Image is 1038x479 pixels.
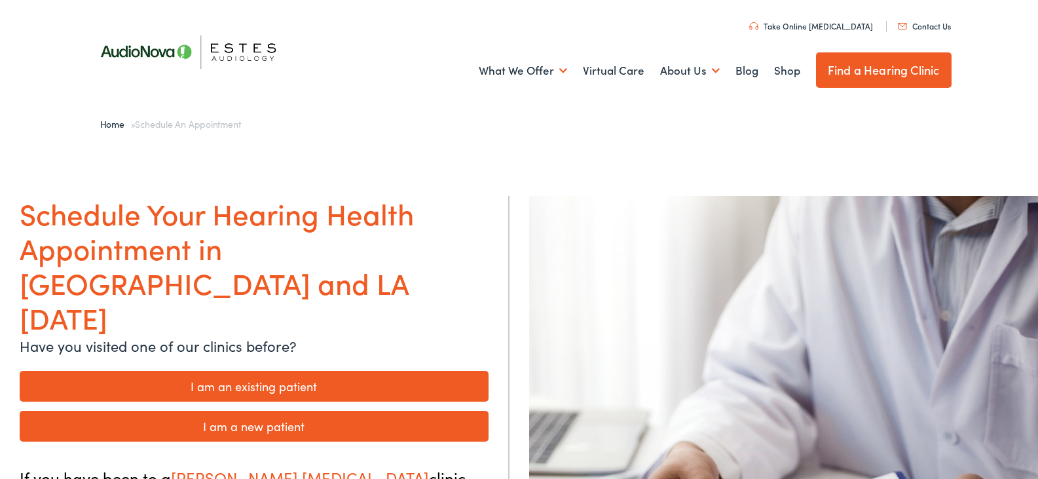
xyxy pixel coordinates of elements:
[100,117,241,130] span: »
[135,117,240,130] span: Schedule an Appointment
[20,371,489,402] a: I am an existing patient
[20,411,489,442] a: I am a new patient
[100,117,131,130] a: Home
[898,23,907,29] img: utility icon
[479,47,567,95] a: What We Offer
[816,52,952,88] a: Find a Hearing Clinic
[749,20,873,31] a: Take Online [MEDICAL_DATA]
[774,47,800,95] a: Shop
[898,20,951,31] a: Contact Us
[660,47,720,95] a: About Us
[20,196,489,334] h1: Schedule Your Hearing Health Appointment in [GEOGRAPHIC_DATA] and LA [DATE]
[583,47,644,95] a: Virtual Care
[20,335,489,356] p: Have you visited one of our clinics before?
[749,22,758,30] img: utility icon
[735,47,758,95] a: Blog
